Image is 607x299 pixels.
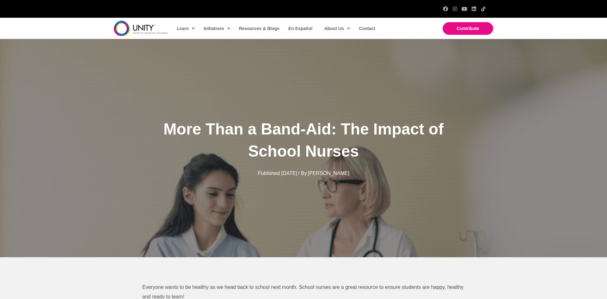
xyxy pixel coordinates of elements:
[285,21,315,36] a: En Español
[457,26,479,31] span: Contribute
[163,120,444,160] span: More Than a Band-Aid: The Impact of School Nurses
[288,26,312,31] span: En Español
[258,171,297,176] span: Published [DATE]
[462,6,467,11] a: YouTube
[321,21,353,36] a: About Us
[471,6,476,11] a: LinkedIn
[308,171,350,176] span: [PERSON_NAME]
[359,26,375,31] span: Contact
[236,21,282,36] a: Resources & Blogs
[239,26,279,31] span: Resources & Blogs
[177,24,195,33] span: Learn
[204,24,230,33] span: Initiatives
[481,6,486,11] a: TikTok
[443,6,448,11] a: Facebook
[114,21,168,36] img: unity-logo-dark
[356,21,378,36] a: Contact
[452,6,457,11] a: Instagram
[324,24,350,33] span: About Us
[298,171,307,176] span: / By
[443,22,493,35] a: Contribute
